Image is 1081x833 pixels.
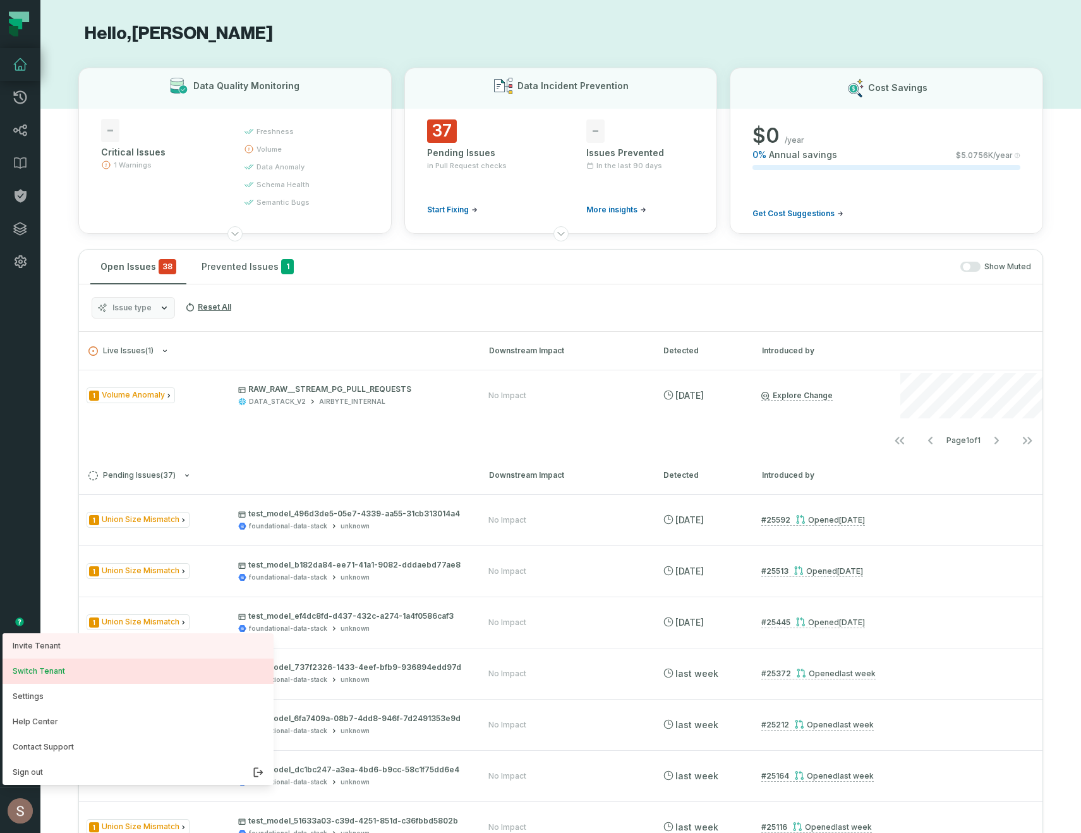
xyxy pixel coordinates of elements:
span: Start Fixing [427,205,469,215]
div: unknown [341,624,370,633]
button: Live Issues(1) [88,346,466,356]
div: DATA_STACK_V2 [249,397,306,406]
div: No Impact [488,515,526,525]
button: Sign out [3,760,274,785]
span: semantic bugs [257,197,310,207]
img: avatar of Shay Gafniel [8,798,33,824]
a: #25592Opened[DATE] 5:29:30 AM [761,514,865,526]
span: in Pull Request checks [427,161,507,171]
relative-time: Sep 5, 2025, 5:35 AM GMT+3 [675,514,704,525]
span: 37 [427,119,457,143]
a: Explore Change [761,391,833,401]
div: No Impact [488,669,526,679]
span: schema health [257,179,310,190]
span: Get Cost Suggestions [752,209,835,219]
div: Opened [792,822,872,832]
button: Reset All [180,297,236,317]
div: unknown [341,521,370,531]
span: Issue Type [87,387,175,403]
div: foundational-data-stack [249,675,327,684]
p: test_model_dc1bc247-a3ea-4bd6-b9cc-58c1f75dd6e4 [238,765,466,775]
span: Issue Type [87,614,190,630]
span: Issue type [112,303,152,313]
button: Go to last page [1012,428,1042,453]
div: Detected [663,470,739,481]
div: Opened [794,720,874,729]
span: Live Issues ( 1 ) [88,346,154,356]
span: Severity [89,515,99,525]
span: Annual savings [769,149,837,161]
span: Issue Type [87,512,190,528]
span: In the last 90 days [596,161,662,171]
ul: Page 1 of 1 [885,428,1042,453]
relative-time: Aug 31, 2025, 5:37 AM GMT+3 [675,719,718,730]
div: Opened [794,566,863,576]
relative-time: Sep 2, 2025, 5:32 AM GMT+3 [840,669,876,678]
relative-time: Sep 3, 2025, 5:27 AM GMT+3 [839,617,865,627]
div: Show Muted [309,262,1031,272]
span: critical issues and errors combined [159,259,176,274]
div: avatar of Shay Gafniel [3,633,274,785]
div: No Impact [488,617,526,628]
span: data anomaly [257,162,305,172]
relative-time: Sep 4, 2025, 5:28 AM GMT+3 [837,566,863,576]
relative-time: Aug 30, 2025, 5:27 AM GMT+3 [838,771,874,781]
h3: Data Quality Monitoring [193,80,299,92]
p: test_model_737f2326-1433-4eef-bfb9-936894edd97d [238,662,466,672]
span: Severity [89,391,99,401]
div: foundational-data-stack [249,624,327,633]
span: /year [785,135,804,145]
a: #25116Opened[DATE] 5:30:33 AM [761,822,872,833]
p: test_model_496d3de5-05e7-4339-aa55-31cb313014a4 [238,509,466,519]
a: Invite Tenant [3,633,274,659]
span: 1 Warnings [114,160,152,170]
h3: Cost Savings [868,82,927,94]
a: Help Center [3,709,274,734]
div: Downstream Impact [489,470,641,481]
span: $ 0 [752,123,780,149]
div: AIRBYTE_INTERNAL [319,397,385,406]
span: freshness [257,126,294,137]
div: Detected [663,345,739,356]
a: #25372Opened[DATE] 5:32:07 AM [761,668,876,679]
button: Data Quality Monitoring-Critical Issues1 Warningsfreshnessvolumedata anomalyschema healthsemantic... [78,68,392,234]
nav: pagination [79,428,1042,453]
relative-time: Aug 19, 2025, 4:28 AM GMT+3 [675,390,704,401]
relative-time: Sep 3, 2025, 5:34 AM GMT+3 [675,617,704,628]
a: Get Cost Suggestions [752,209,843,219]
button: Cost Savings$0/year0%Annual savings$5.0756K/yearGet Cost Suggestions [730,68,1043,234]
a: #25212Opened[DATE] 5:31:54 AM [761,719,874,731]
div: Opened [795,617,865,627]
relative-time: Aug 31, 2025, 5:31 AM GMT+3 [838,720,874,729]
button: Data Incident Prevention37Pending Issuesin Pull Request checksStart Fixing-Issues PreventedIn the... [404,68,718,234]
h1: Hello, [PERSON_NAME] [78,23,1043,45]
button: Switch Tenant [3,659,274,684]
div: No Impact [488,720,526,730]
button: Settings [3,684,274,709]
a: #25164Opened[DATE] 5:27:40 AM [761,770,874,782]
relative-time: Sep 5, 2025, 5:29 AM GMT+3 [839,515,865,525]
a: Start Fixing [427,205,478,215]
a: Contact Support [3,734,274,760]
button: Open Issues [90,250,186,284]
span: Issue Type [87,563,190,579]
relative-time: Aug 29, 2025, 5:35 AM GMT+3 [675,822,718,832]
div: unknown [341,573,370,582]
span: $ 5.0756K /year [956,150,1013,161]
div: Introduced by [762,345,876,356]
div: Opened [796,669,876,678]
a: #25513Opened[DATE] 5:28:00 AM [761,566,863,577]
div: foundational-data-stack [249,726,327,736]
div: Pending Issues [427,147,536,159]
p: RAW_RAW__STREAM_PG_PULL_REQUESTS [238,384,466,394]
button: Issue type [92,297,175,319]
div: foundational-data-stack [249,521,327,531]
span: - [101,119,119,142]
div: No Impact [488,566,526,576]
button: Pending Issues(37) [88,471,466,480]
a: #25445Opened[DATE] 5:27:37 AM [761,617,865,628]
p: test_model_b182da84-ee71-41a1-9082-dddaebd77ae8 [238,560,466,570]
span: Pending Issues ( 37 ) [88,471,176,480]
p: test_model_51633a03-c39d-4251-851d-c36fbbd5802b [238,816,466,826]
relative-time: Aug 30, 2025, 5:43 AM GMT+3 [675,770,718,781]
